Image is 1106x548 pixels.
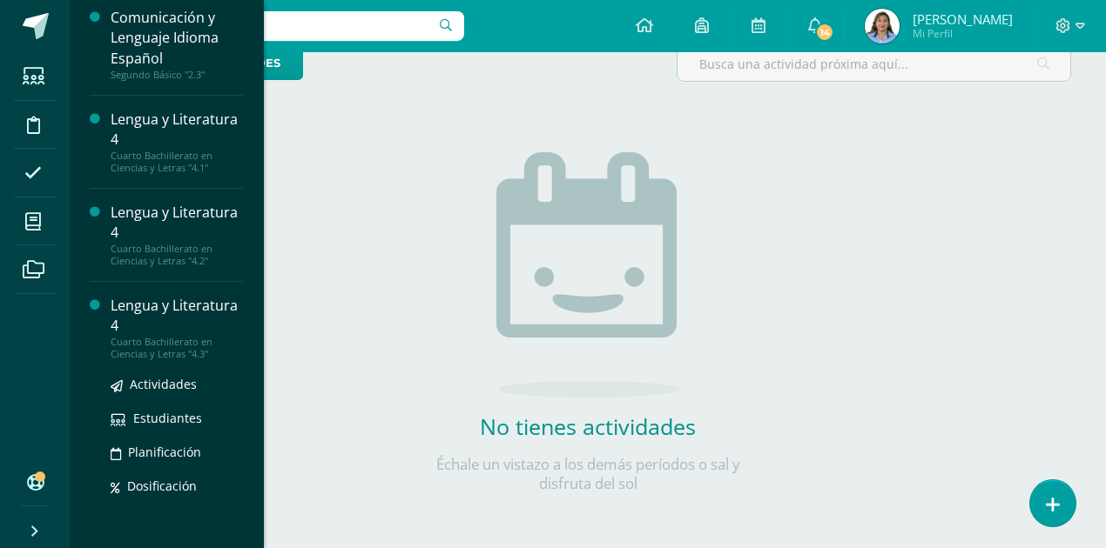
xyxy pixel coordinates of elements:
[130,376,197,392] span: Actividades
[815,23,834,42] span: 14
[111,476,243,496] a: Dosificación
[865,9,900,43] img: 4ad9095c4784519b754a1ef8a12ee0ac.png
[111,374,243,394] a: Actividades
[496,152,679,398] img: no_activities.png
[913,10,1013,28] span: [PERSON_NAME]
[111,296,243,336] div: Lengua y Literatura 4
[111,8,243,68] div: Comunicación y Lenguaje Idioma Español
[81,11,464,41] input: Busca un usuario...
[414,455,762,493] p: Échale un vistazo a los demás períodos o sal y disfruta del sol
[111,203,243,243] div: Lengua y Literatura 4
[111,150,243,174] div: Cuarto Bachillerato en Ciencias y Letras "4.1"
[111,243,243,267] div: Cuarto Bachillerato en Ciencias y Letras "4.2"
[128,444,201,460] span: Planificación
[111,8,243,80] a: Comunicación y Lenguaje Idioma EspañolSegundo Básico "2.3"
[111,442,243,462] a: Planificación
[133,410,202,426] span: Estudiantes
[414,411,762,441] h2: No tienes actividades
[111,203,243,267] a: Lengua y Literatura 4Cuarto Bachillerato en Ciencias y Letras "4.2"
[111,336,243,360] div: Cuarto Bachillerato en Ciencias y Letras "4.3"
[111,408,243,428] a: Estudiantes
[111,69,243,81] div: Segundo Básico "2.3"
[111,110,243,150] div: Lengua y Literatura 4
[127,478,197,494] span: Dosificación
[111,110,243,174] a: Lengua y Literatura 4Cuarto Bachillerato en Ciencias y Letras "4.1"
[111,296,243,360] a: Lengua y Literatura 4Cuarto Bachillerato en Ciencias y Letras "4.3"
[913,26,1013,41] span: Mi Perfil
[678,47,1070,81] input: Busca una actividad próxima aquí...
